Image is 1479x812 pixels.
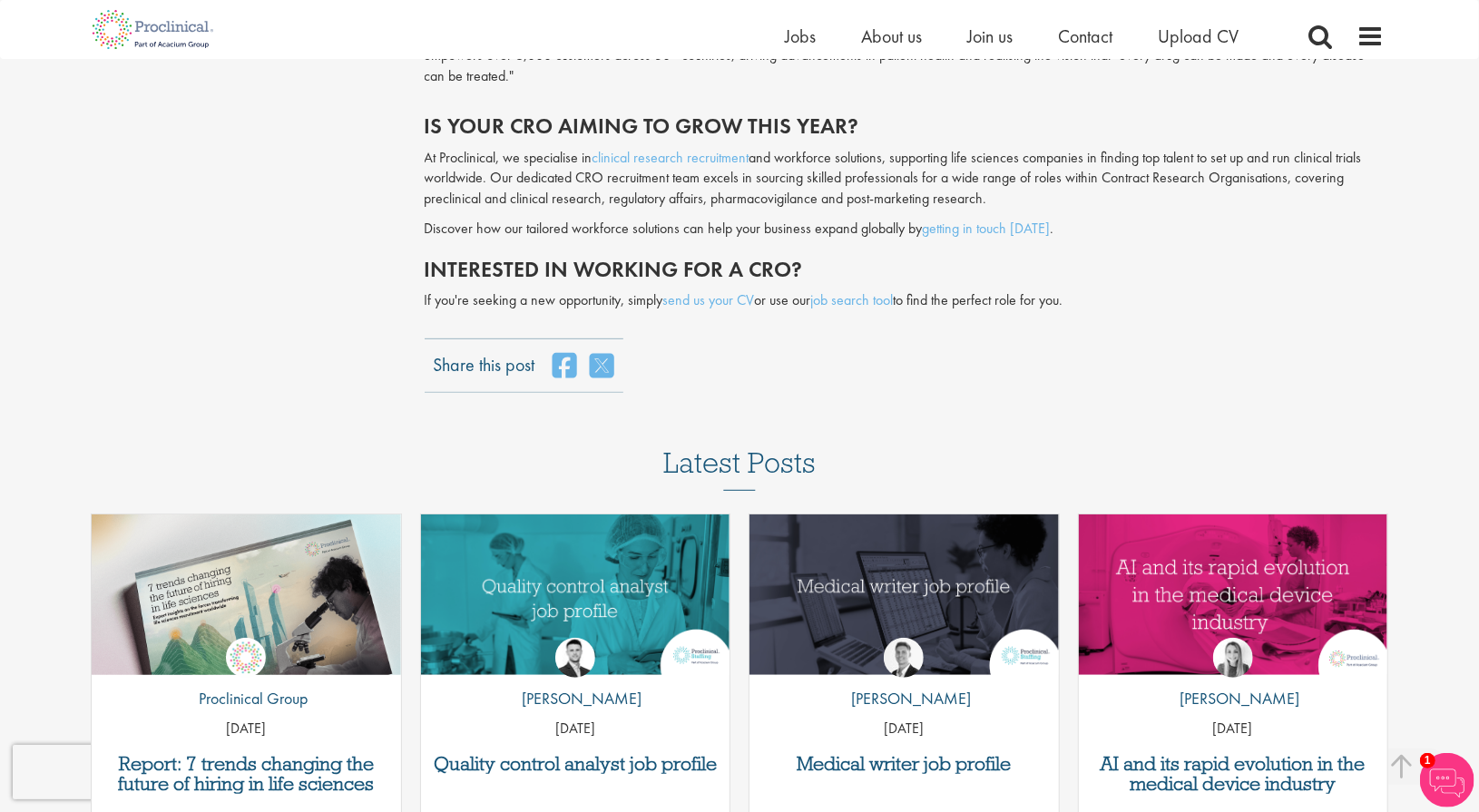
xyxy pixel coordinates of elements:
a: Link to a post [1079,514,1388,675]
img: Proclinical: Life sciences hiring trends report 2025 [92,514,401,689]
a: About us [861,24,922,48]
a: clinical research recruitment [593,148,749,167]
a: Hannah Burke [PERSON_NAME] [1166,638,1299,719]
a: Upload CV [1158,24,1239,48]
p: [PERSON_NAME] [508,687,642,710]
a: Jobs [785,24,816,48]
p: At Proclinical, we specialise in and workforce solutions, supporting life sciences companies in f... [425,148,1385,210]
img: quality control analyst job profile [421,514,730,675]
h2: Interested in working for a CRO? [425,258,1385,281]
p: [PERSON_NAME] [1166,687,1299,710]
img: Proclinical Group [226,638,266,678]
h2: Is your CRO aiming to grow this year? [425,114,1385,138]
a: Join us [967,24,1013,48]
img: Hannah Burke [1213,638,1253,678]
p: If you're seeking a new opportunity, simply or use our to find the perfect role for you. [425,290,1385,311]
a: Link to a post [749,514,1059,675]
p: Proclinical Group [185,687,308,710]
a: Link to a post [421,514,730,675]
img: George Watson [884,638,924,678]
img: Chatbot [1420,753,1474,807]
p: [DATE] [749,719,1059,739]
a: share on twitter [591,352,614,379]
a: Proclinical Group Proclinical Group [185,638,308,719]
a: George Watson [PERSON_NAME] [837,638,971,719]
a: share on facebook [553,352,577,379]
a: AI and its rapid evolution in the medical device industry [1088,754,1379,794]
span: 1 [1420,753,1435,768]
a: Link to a post [92,514,401,675]
img: Joshua Godden [555,638,595,678]
h3: Latest Posts [663,447,816,491]
label: Share this post [434,352,535,365]
iframe: reCAPTCHA [13,745,245,799]
a: Report: 7 trends changing the future of hiring in life sciences [101,754,392,794]
p: [DATE] [92,719,401,739]
p: [PERSON_NAME] [837,687,971,710]
a: send us your CV [663,290,755,309]
a: Quality control analyst job profile [430,754,721,774]
a: Joshua Godden [PERSON_NAME] [508,638,642,719]
p: [DATE] [421,719,730,739]
a: Medical writer job profile [759,754,1050,774]
a: Contact [1058,24,1112,48]
img: AI and Its Impact on the Medical Device Industry | Proclinical [1079,514,1388,675]
a: getting in touch [DATE] [923,219,1051,238]
p: [DATE] [1079,719,1388,739]
p: Discover how our tailored workforce solutions can help your business expand globally by . [425,219,1385,240]
a: job search tool [811,290,894,309]
img: Medical writer job profile [749,514,1059,675]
